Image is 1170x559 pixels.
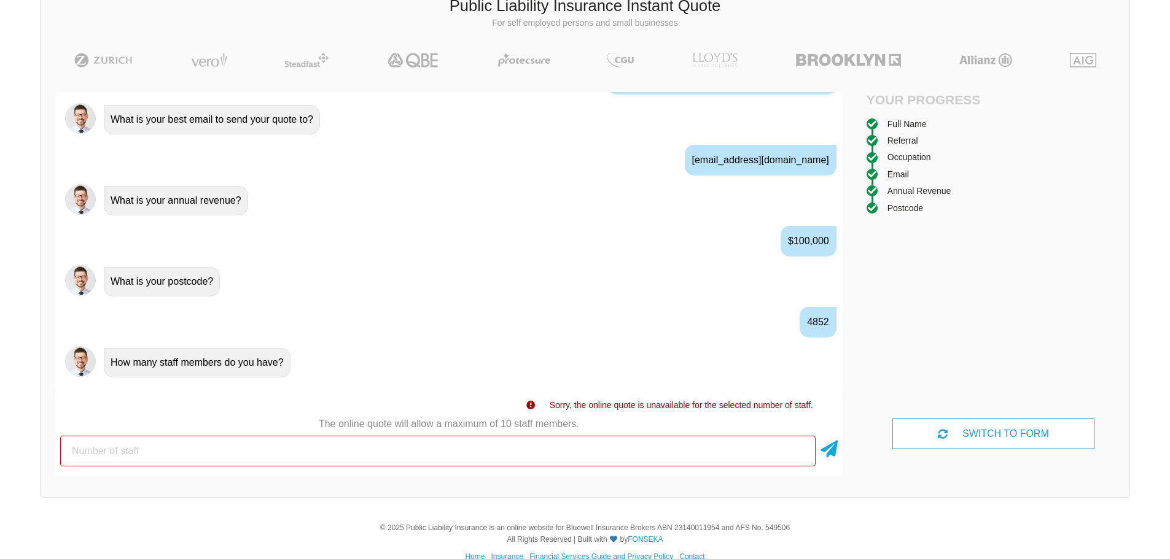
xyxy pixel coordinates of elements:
[493,53,555,67] img: Protecsure | Public Liability Insurance
[185,53,233,67] img: Vero | Public Liability Insurance
[1065,53,1101,67] img: AIG | Public Liability Insurance
[50,17,1120,29] p: For self employed persons and small businesses
[800,307,837,337] div: 4852
[65,265,96,296] img: Chatbot | PLI
[887,117,927,131] div: Full Name
[69,53,138,67] img: Zurich | Public Liability Insurance
[685,53,744,67] img: LLOYD's | Public Liability Insurance
[953,53,1018,67] img: Allianz | Public Liability Insurance
[65,184,96,215] img: Chatbot | PLI
[550,400,813,410] span: Sorry, the online quote is unavailable for the selected number of staff.
[628,535,663,544] a: FONSEKA
[887,168,909,181] div: Email
[887,201,923,215] div: Postcode
[380,53,447,67] img: QBE | Public Liability Insurance
[104,186,248,215] div: What is your annual revenue?
[685,145,837,175] div: [EMAIL_ADDRESS][DOMAIN_NAME]
[867,92,994,107] h4: Your Progress
[791,53,906,67] img: Brooklyn | Public Liability Insurance
[887,184,951,198] div: Annual Revenue
[104,105,320,134] div: What is your best email to send your quote to?
[892,418,1094,449] div: SWITCH TO FORM
[887,134,918,147] div: Referral
[104,267,220,296] div: What is your postcode?
[65,103,96,134] img: Chatbot | PLI
[55,417,843,431] p: The online quote will allow a maximum of 10 staff members.
[887,150,931,164] div: Occupation
[60,436,816,466] input: Number of staff
[65,346,96,377] img: Chatbot | PLI
[279,53,333,67] img: Steadfast | Public Liability Insurance
[104,348,291,377] div: How many staff members do you have?
[781,226,837,256] div: $100,000
[602,53,639,67] img: CGU | Public Liability Insurance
